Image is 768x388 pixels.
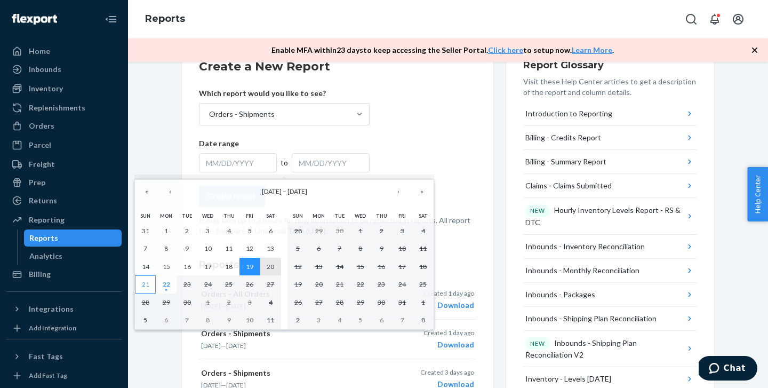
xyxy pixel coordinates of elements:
[423,300,474,311] div: Download
[329,258,350,276] button: October 14, 2025
[29,233,58,243] div: Reports
[185,244,189,252] abbr: September 9, 2025
[239,222,260,240] button: September 5, 2025
[530,339,545,348] p: NEW
[523,76,697,98] p: Visit these Help Center articles to get a description of the report and column details.
[6,266,122,283] a: Billing
[6,99,122,116] a: Replenishments
[523,126,697,150] button: Billing - Credits Report
[163,263,170,271] abbr: September 15, 2025
[163,298,170,306] abbr: September 29, 2025
[525,108,612,119] div: Introduction to Reporting
[681,9,702,30] button: Open Search Box
[246,316,253,324] abbr: October 10, 2025
[419,280,427,288] abbr: October 25, 2025
[413,240,434,258] button: October 11, 2025
[197,240,218,258] button: September 10, 2025
[398,244,406,252] abbr: October 10, 2025
[525,265,639,276] div: Inbounds - Monthly Reconciliation
[156,294,177,312] button: September 29, 2025
[6,61,122,78] a: Inbounds
[371,294,392,312] button: October 30, 2025
[329,275,350,294] button: October 21, 2025
[206,298,210,306] abbr: October 1, 2025
[142,280,149,288] abbr: September 21, 2025
[525,180,612,191] div: Claims - Claims Submitted
[267,316,274,324] abbr: October 11, 2025
[164,316,168,324] abbr: October 6, 2025
[392,222,413,240] button: October 3, 2025
[378,263,385,271] abbr: October 16, 2025
[182,213,192,219] abbr: Tuesday
[523,259,697,283] button: Inbounds - Monthly Reconciliation
[329,222,350,240] button: September 30, 2025
[371,240,392,258] button: October 9, 2025
[199,320,476,359] button: Orders - Shipments[DATE]—[DATE]Created 1 day agoDownload
[357,263,364,271] abbr: October 15, 2025
[421,298,425,306] abbr: November 1, 2025
[336,263,343,271] abbr: October 14, 2025
[197,294,218,312] button: October 1, 2025
[727,9,749,30] button: Open account menu
[287,311,308,329] button: November 2, 2025
[277,157,292,168] div: to
[219,222,239,240] button: September 4, 2025
[219,311,239,329] button: October 9, 2025
[350,275,371,294] button: October 22, 2025
[378,298,385,306] abbr: October 30, 2025
[392,311,413,329] button: November 7, 2025
[246,213,253,219] abbr: Friday
[260,222,281,240] button: September 6, 2025
[308,294,329,312] button: October 27, 2025
[423,328,474,337] p: Created 1 day ago
[29,215,65,225] div: Reporting
[350,294,371,312] button: October 29, 2025
[747,167,768,221] span: Help Center
[260,275,281,294] button: September 27, 2025
[29,83,63,94] div: Inventory
[219,240,239,258] button: September 11, 2025
[225,244,233,252] abbr: September 11, 2025
[413,258,434,276] button: October 18, 2025
[6,369,122,382] a: Add Fast Tag
[413,275,434,294] button: October 25, 2025
[525,132,601,143] div: Billing - Credits Report
[183,280,191,288] abbr: September 23, 2025
[287,222,308,240] button: September 28, 2025
[525,156,606,167] div: Billing - Summary Report
[227,227,231,235] abbr: September 4, 2025
[248,227,252,235] abbr: September 5, 2025
[350,240,371,258] button: October 8, 2025
[287,294,308,312] button: October 26, 2025
[137,4,194,35] ol: breadcrumbs
[308,275,329,294] button: October 20, 2025
[142,227,149,235] abbr: August 31, 2025
[572,45,612,54] a: Learn More
[135,240,156,258] button: September 7, 2025
[371,311,392,329] button: November 6, 2025
[296,316,300,324] abbr: November 2, 2025
[100,9,122,30] button: Close Navigation
[287,275,308,294] button: October 19, 2025
[6,80,122,97] a: Inventory
[421,227,425,235] abbr: October 4, 2025
[523,235,697,259] button: Inbounds - Inventory Reconciliation
[6,156,122,173] a: Freight
[156,311,177,329] button: October 6, 2025
[329,294,350,312] button: October 28, 2025
[29,102,85,113] div: Replenishments
[269,227,273,235] abbr: September 6, 2025
[135,258,156,276] button: September 14, 2025
[350,258,371,276] button: October 15, 2025
[29,251,62,262] div: Analytics
[197,275,218,294] button: September 24, 2025
[164,227,168,235] abbr: September 1, 2025
[293,213,303,219] abbr: Sunday
[336,298,343,306] abbr: October 28, 2025
[525,374,611,384] div: Inventory - Levels [DATE]
[358,244,362,252] abbr: October 8, 2025
[29,269,51,280] div: Billing
[282,187,287,195] span: –
[392,294,413,312] button: October 31, 2025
